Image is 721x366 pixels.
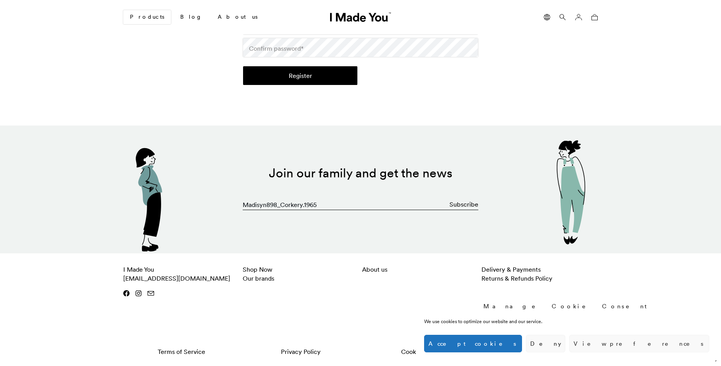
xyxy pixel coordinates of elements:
a: Privacy Policy [243,343,359,360]
a: Products [123,10,171,24]
div: We use cookies to optimize our website and our service. [424,318,593,325]
a: [EMAIL_ADDRESS][DOMAIN_NAME] [123,274,230,282]
h2: Join our family and get the news [146,166,575,180]
button: Register [243,66,357,85]
button: View preferences [569,335,709,352]
a: Returns & Refunds Policy [481,274,552,282]
button: Subscribe [449,196,478,212]
label: Confirm password [249,44,304,53]
button: Deny [526,335,565,352]
button: Accept cookies [424,335,522,352]
p: I Made You [123,265,240,283]
a: Delivery & Payments [481,265,541,273]
a: Terms of Service [123,343,240,360]
a: Our brands [243,274,274,282]
div: Manage Cookie Consent [483,302,650,310]
a: Cookie Policy [362,343,478,360]
a: About us [211,11,264,24]
a: Shop Now [243,265,272,273]
a: About us [362,265,387,273]
a: Blog [174,11,208,24]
